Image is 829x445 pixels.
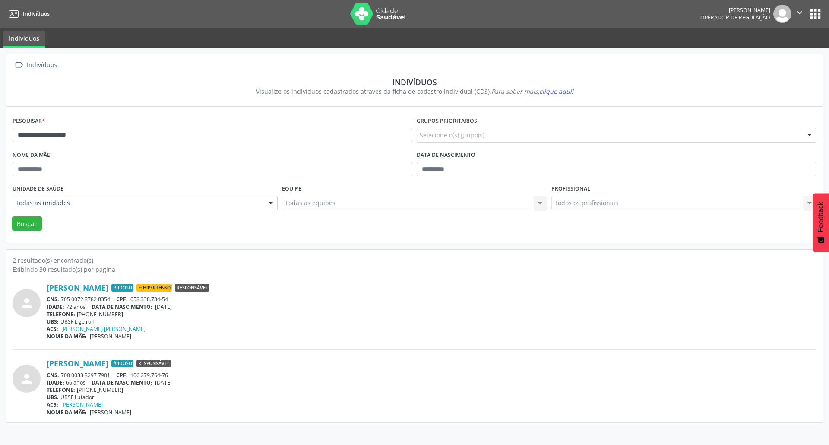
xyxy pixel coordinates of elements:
span: TELEFONE: [47,386,75,394]
label: Equipe [282,182,301,196]
a: [PERSON_NAME] [PERSON_NAME] [61,325,146,333]
span: Feedback [817,202,825,232]
div: 705 0072 8782 8354 [47,296,816,303]
div: [PHONE_NUMBER] [47,311,816,318]
div: Visualize os indivíduos cadastrados através da ficha de cadastro individual (CDS). [19,87,810,96]
div: UBSF Lutador [47,394,816,401]
a:  Indivíduos [13,59,58,71]
span: [DATE] [155,379,172,386]
span: Idoso [111,360,133,368]
span: TELEFONE: [47,311,75,318]
a: Indivíduos [6,6,50,21]
span: CNS: [47,296,59,303]
button: Buscar [12,216,42,231]
div: 700 0033 8297 7901 [47,372,816,379]
span: CNS: [47,372,59,379]
span: [DATE] [155,303,172,311]
div: 66 anos [47,379,816,386]
i:  [795,8,804,17]
span: [PERSON_NAME] [90,409,131,416]
span: 058.338.784-54 [130,296,168,303]
span: DATA DE NASCIMENTO: [92,379,152,386]
span: IDADE: [47,379,64,386]
i: person [19,371,35,387]
label: Nome da mãe [13,149,50,162]
span: clique aqui! [539,87,573,95]
span: Hipertenso [136,284,172,292]
span: UBS: [47,318,59,325]
span: Todas as unidades [16,199,260,207]
span: CPF: [116,296,128,303]
button: apps [808,6,823,22]
span: UBS: [47,394,59,401]
span: Operador de regulação [700,14,770,21]
i:  [13,59,25,71]
label: Data de nascimento [417,149,475,162]
a: [PERSON_NAME] [61,401,103,408]
i: Para saber mais, [491,87,573,95]
span: NOME DA MÃE: [47,333,87,340]
i: person [19,296,35,311]
span: ACS: [47,401,58,408]
label: Pesquisar [13,114,45,128]
span: Responsável [136,360,171,368]
span: Idoso [111,284,133,292]
img: img [773,5,791,23]
span: IDADE: [47,303,64,311]
span: Indivíduos [23,10,50,17]
a: Indivíduos [3,31,45,48]
button:  [791,5,808,23]
span: ACS: [47,325,58,333]
div: 72 anos [47,303,816,311]
div: Indivíduos [25,59,58,71]
div: UBSF Ligeiro I [47,318,816,325]
div: 2 resultado(s) encontrado(s) [13,256,816,265]
span: NOME DA MÃE: [47,409,87,416]
a: [PERSON_NAME] [47,359,108,368]
span: 106.279.764-76 [130,372,168,379]
span: [PERSON_NAME] [90,333,131,340]
span: CPF: [116,372,128,379]
div: [PERSON_NAME] [700,6,770,14]
span: Selecione o(s) grupo(s) [420,130,484,140]
button: Feedback - Mostrar pesquisa [813,193,829,252]
span: Responsável [175,284,209,292]
div: Exibindo 30 resultado(s) por página [13,265,816,274]
label: Grupos prioritários [417,114,477,128]
label: Unidade de saúde [13,182,63,196]
div: Indivíduos [19,77,810,87]
span: DATA DE NASCIMENTO: [92,303,152,311]
label: Profissional [551,182,590,196]
a: [PERSON_NAME] [47,283,108,292]
div: [PHONE_NUMBER] [47,386,816,394]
